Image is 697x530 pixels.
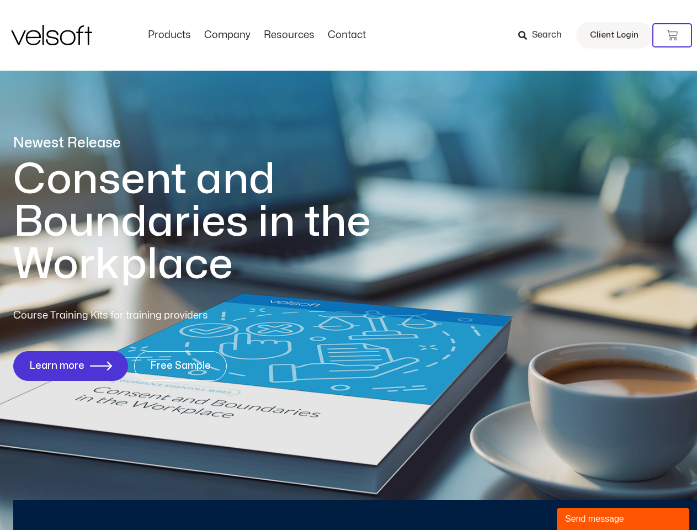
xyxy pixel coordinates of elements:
[141,29,198,41] a: ProductsMenu Toggle
[198,29,257,41] a: CompanyMenu Toggle
[557,506,691,530] iframe: chat widget
[13,158,416,286] h1: Consent and Boundaries in the Workplace
[590,28,639,43] span: Client Login
[13,351,128,381] a: Learn more
[257,29,321,41] a: ResourcesMenu Toggle
[141,29,373,41] nav: Menu
[532,28,562,43] span: Search
[13,308,288,324] p: Course Training Kits for training providers
[29,361,84,372] span: Learn more
[11,25,92,45] img: Velsoft Training Materials
[150,361,211,372] span: Free Sample
[134,351,227,381] a: Free Sample
[518,26,570,45] a: Search
[13,134,416,153] p: Newest Release
[576,22,652,49] a: Client Login
[321,29,373,41] a: ContactMenu Toggle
